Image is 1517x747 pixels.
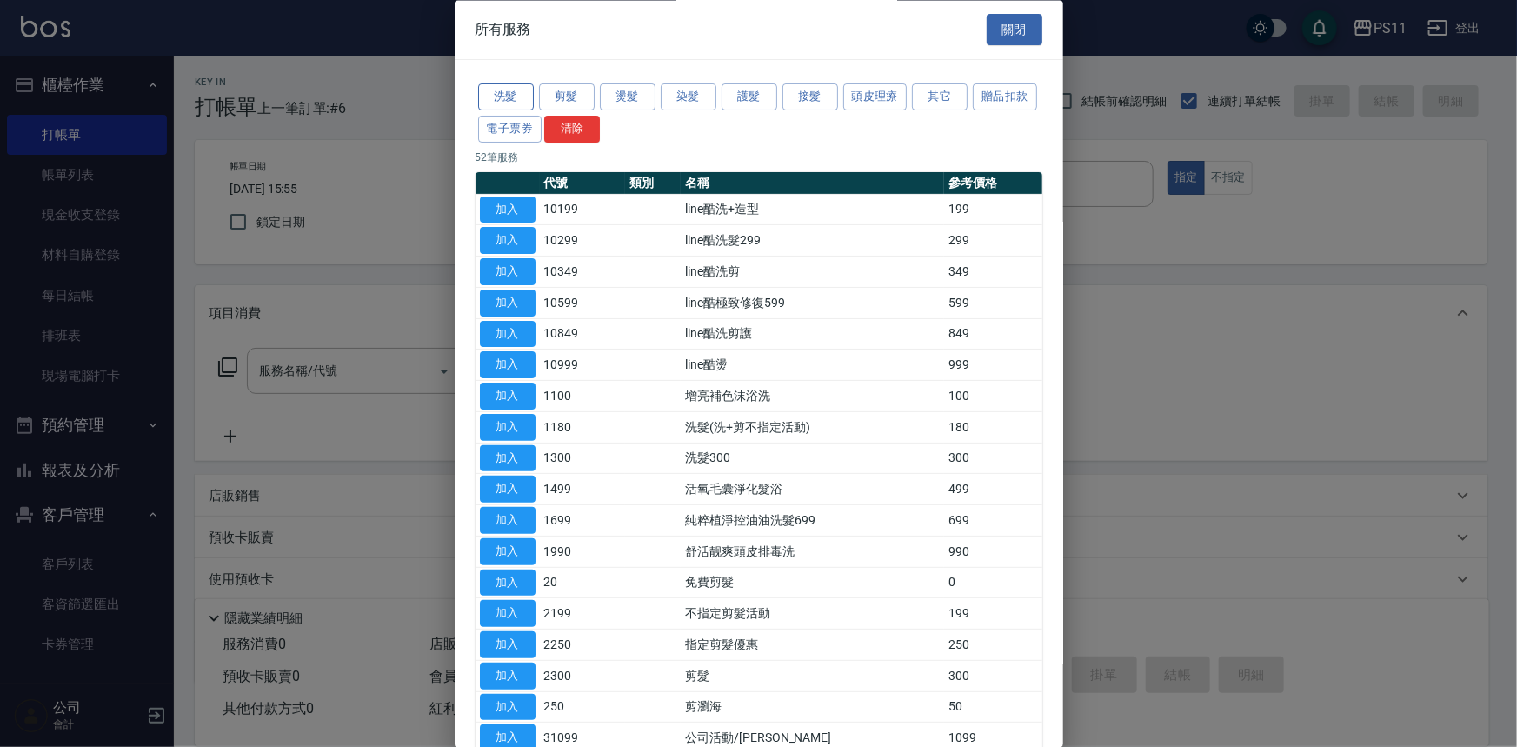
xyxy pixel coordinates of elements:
td: 不指定剪髮活動 [681,598,944,630]
td: 1180 [540,412,625,444]
td: 1300 [540,444,625,475]
td: 剪髮 [681,661,944,692]
button: 洗髮 [478,84,534,111]
button: 加入 [480,259,536,286]
td: 10599 [540,288,625,319]
td: 100 [944,381,1041,412]
button: 燙髮 [600,84,655,111]
td: 指定剪髮優惠 [681,630,944,661]
td: line酷洗剪 [681,257,944,288]
td: line酷洗髮299 [681,225,944,257]
button: 加入 [480,508,536,535]
td: 洗髮(洗+剪不指定活動) [681,412,944,444]
td: 999 [944,350,1041,381]
button: 加入 [480,290,536,317]
button: 加入 [480,477,536,504]
button: 加入 [480,228,536,255]
td: 180 [944,412,1041,444]
td: 0 [944,568,1041,599]
td: 50 [944,692,1041,724]
span: 所有服務 [476,21,531,38]
td: 199 [944,195,1041,226]
button: 加入 [480,694,536,721]
td: line酷燙 [681,350,944,381]
td: 2199 [540,598,625,630]
td: 1990 [540,537,625,568]
th: 參考價格 [944,172,1041,195]
button: 加入 [480,352,536,379]
button: 護髮 [722,84,777,111]
td: 剪瀏海 [681,692,944,724]
td: 1499 [540,474,625,505]
td: 990 [944,537,1041,568]
button: 加入 [480,414,536,441]
td: 10299 [540,225,625,257]
td: 299 [944,225,1041,257]
td: line酷洗+造型 [681,195,944,226]
button: 加入 [480,445,536,472]
button: 染髮 [661,84,716,111]
button: 加入 [480,197,536,223]
td: 10349 [540,257,625,288]
button: 贈品扣款 [973,84,1037,111]
td: 20 [540,568,625,599]
td: 300 [944,661,1041,692]
td: 599 [944,288,1041,319]
button: 清除 [544,116,600,143]
td: 499 [944,474,1041,505]
button: 頭皮理療 [843,84,908,111]
td: 10999 [540,350,625,381]
td: line酷極致修復599 [681,288,944,319]
button: 其它 [912,84,968,111]
td: 699 [944,505,1041,537]
button: 接髮 [782,84,838,111]
td: 1100 [540,381,625,412]
td: 2300 [540,661,625,692]
td: line酷洗剪護 [681,319,944,350]
td: 洗髮300 [681,444,944,475]
button: 加入 [480,601,536,628]
td: 2250 [540,630,625,661]
td: 舒活靓爽頭皮排毒洗 [681,537,944,568]
button: 加入 [480,632,536,659]
button: 剪髮 [539,84,595,111]
td: 免費剪髮 [681,568,944,599]
td: 增亮補色沫浴洗 [681,381,944,412]
button: 加入 [480,570,536,597]
td: 10849 [540,319,625,350]
td: 199 [944,598,1041,630]
td: 250 [944,630,1041,661]
button: 加入 [480,321,536,348]
th: 類別 [625,172,682,195]
td: 純粹植淨控油油洗髮699 [681,505,944,537]
td: 300 [944,444,1041,475]
td: 10199 [540,195,625,226]
p: 52 筆服務 [476,150,1042,165]
button: 關閉 [987,14,1042,46]
button: 電子票券 [478,116,542,143]
button: 加入 [480,384,536,410]
td: 849 [944,319,1041,350]
th: 代號 [540,172,625,195]
button: 加入 [480,538,536,565]
td: 活氧毛囊淨化髮浴 [681,474,944,505]
td: 349 [944,257,1041,288]
button: 加入 [480,663,536,690]
th: 名稱 [681,172,944,195]
td: 1699 [540,505,625,537]
td: 250 [540,692,625,724]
